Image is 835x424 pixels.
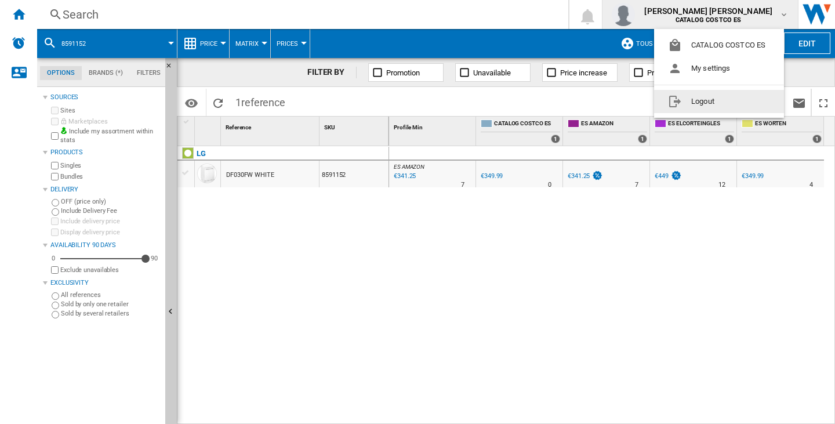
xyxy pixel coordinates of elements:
button: Logout [654,90,784,113]
button: My settings [654,57,784,80]
button: CATALOG COSTCO ES [654,34,784,57]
